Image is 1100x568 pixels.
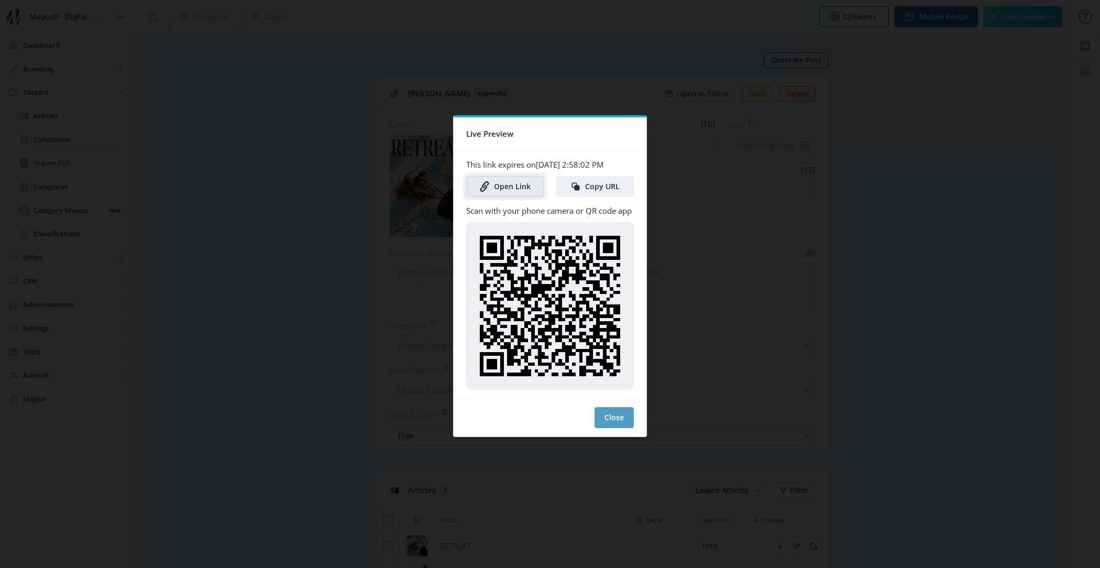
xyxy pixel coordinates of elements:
p: This link expires on [466,159,634,170]
p: Scan with your phone camera or QR code app [466,205,634,216]
button: Copy URL [556,176,634,197]
span: Live Preview [466,126,513,142]
span: [DATE] 2:58:02 PM [536,159,603,170]
a: Open Link [466,176,544,197]
button: Close [595,407,634,428]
